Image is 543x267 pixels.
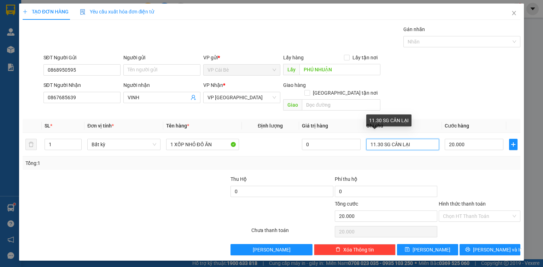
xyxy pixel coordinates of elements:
span: delete [335,247,340,253]
span: VP Cái Bè [208,65,276,75]
span: plus [23,9,28,14]
span: Tên hàng [166,123,189,129]
span: Xóa Thông tin [343,246,374,254]
input: Dọc đường [302,99,380,111]
img: icon [80,9,86,15]
label: Gán nhãn [403,26,425,32]
span: Giao hàng [283,82,306,88]
button: delete [25,139,37,150]
span: TẠO ĐƠN HÀNG [23,9,69,14]
span: Lấy hàng [283,55,304,60]
span: [PERSON_NAME] [413,246,450,254]
span: user-add [191,95,196,100]
span: close [511,10,517,16]
div: SĐT Người Nhận [43,81,121,89]
span: [GEOGRAPHIC_DATA] tận nơi [310,89,380,97]
span: VP Nhận [203,82,223,88]
span: Thu Hộ [230,176,247,182]
button: [PERSON_NAME] [230,244,312,255]
div: Chưa thanh toán [251,226,334,239]
span: Tổng cước [335,201,358,207]
div: Tổng: 1 [25,159,210,167]
input: VD: Bàn, Ghế [166,139,239,150]
span: Định lượng [258,123,283,129]
span: Bất kỳ [92,139,156,150]
span: printer [465,247,470,253]
button: printer[PERSON_NAME] và In [460,244,521,255]
span: Lấy [283,64,299,75]
button: save[PERSON_NAME] [397,244,458,255]
input: Ghi Chú [366,139,439,150]
label: Hình thức thanh toán [439,201,486,207]
th: Ghi chú [363,119,442,133]
div: SĐT Người Gửi [43,54,121,61]
button: deleteXóa Thông tin [314,244,396,255]
div: VP gửi [203,54,280,61]
div: Phí thu hộ [335,175,437,186]
span: SL [45,123,50,129]
div: Người gửi [123,54,200,61]
div: Người nhận [123,81,200,89]
span: Yêu cầu xuất hóa đơn điện tử [80,9,154,14]
span: plus [509,142,517,147]
div: 11.30 SG CÂN LẠI [366,114,411,126]
span: save [405,247,410,253]
span: Giá trị hàng [302,123,328,129]
span: VP Sài Gòn [208,92,276,103]
input: 0 [302,139,361,150]
span: Cước hàng [445,123,469,129]
button: Close [504,4,524,23]
button: plus [509,139,518,150]
span: Lấy tận nơi [350,54,380,61]
span: Giao [283,99,302,111]
span: [PERSON_NAME] và In [473,246,522,254]
span: [PERSON_NAME] [253,246,291,254]
span: Đơn vị tính [87,123,114,129]
input: Dọc đường [299,64,380,75]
